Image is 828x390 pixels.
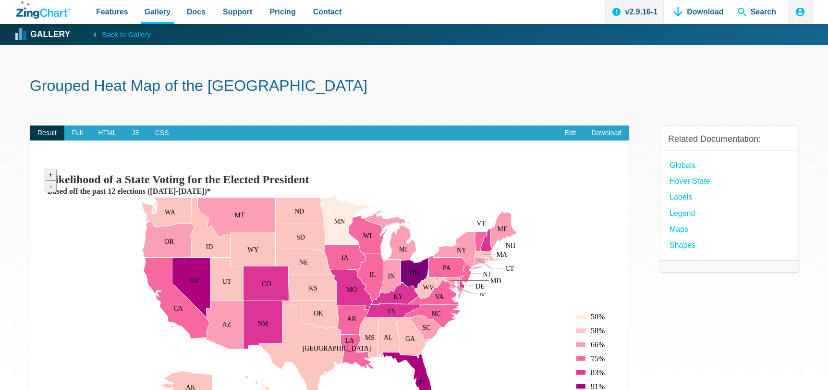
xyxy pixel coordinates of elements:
[96,5,128,18] span: Features
[557,126,584,141] a: Edit
[145,5,170,18] span: Gallery
[80,27,151,41] a: Back to Gallery
[269,5,295,18] span: Pricing
[90,126,124,141] span: HTML
[584,126,629,141] a: Download
[30,76,798,98] h1: Grouped Heat Map of the [GEOGRAPHIC_DATA]
[124,126,147,141] span: JS
[30,30,70,39] strong: Gallery
[30,126,64,141] span: Result
[670,207,695,220] a: Legend
[102,28,151,41] span: Back to Gallery
[670,239,695,252] a: Shapes
[147,126,177,141] span: CSS
[16,27,70,42] a: Gallery
[16,1,71,19] a: ZingChart Logo. Click to return to the homepage
[670,159,695,172] a: globals
[313,5,342,18] span: Contact
[64,126,91,141] span: Full
[223,5,252,18] span: Support
[187,5,206,18] span: Docs
[668,134,790,145] h3: Related Documentation:
[670,190,692,203] a: Labels
[670,175,710,188] a: hover state
[670,223,688,236] a: Maps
